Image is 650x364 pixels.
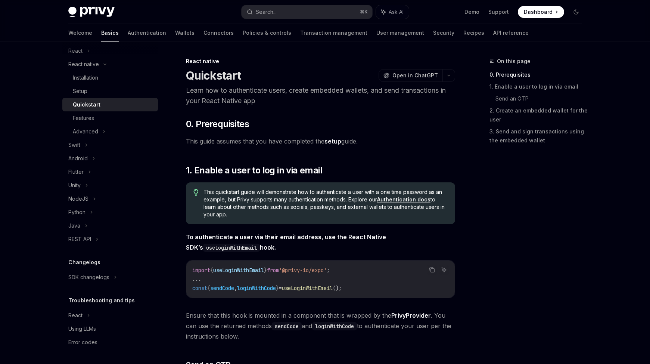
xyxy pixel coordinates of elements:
button: Ask AI [439,265,449,275]
h5: Troubleshooting and tips [68,296,135,305]
span: This quickstart guide will demonstrate how to authenticate a user with a one time password as an ... [203,188,447,218]
a: Wallets [175,24,195,42]
a: 3. Send and sign transactions using the embedded wallet [489,126,588,146]
button: Toggle dark mode [570,6,582,18]
a: Connectors [203,24,234,42]
div: React native [68,60,99,69]
a: Support [488,8,509,16]
span: ... [192,276,201,283]
a: Authentication docs [377,196,430,203]
code: loginWithCode [312,322,357,330]
span: (); [333,285,342,291]
div: NodeJS [68,194,88,203]
a: Error codes [62,336,158,349]
a: 0. Prerequisites [489,69,588,81]
div: Quickstart [73,100,100,109]
a: Quickstart [62,98,158,111]
span: sendCode [210,285,234,291]
button: Copy the contents from the code block [427,265,437,275]
code: useLoginWithEmail [203,244,260,252]
a: User management [376,24,424,42]
a: 2. Create an embedded wallet for the user [489,105,588,126]
span: const [192,285,207,291]
p: Learn how to authenticate users, create embedded wallets, and send transactions in your React Nat... [186,85,455,106]
span: ; [327,267,330,274]
a: Dashboard [518,6,564,18]
div: Swift [68,141,80,149]
div: React [68,311,83,320]
strong: To authenticate a user via their email address, use the React Native SDK’s hook. [186,233,386,251]
span: { [210,267,213,274]
span: Ask AI [389,8,404,16]
button: Ask AI [376,5,409,19]
svg: Tip [193,189,199,196]
a: Using LLMs [62,322,158,336]
a: Security [433,24,454,42]
a: Send an OTP [495,93,588,105]
div: Android [68,154,88,163]
div: Search... [256,7,277,16]
span: This guide assumes that you have completed the guide. [186,136,455,146]
div: Unity [68,181,81,190]
div: Flutter [68,167,84,176]
span: { [207,285,210,291]
a: 1. Enable a user to log in via email [489,81,588,93]
span: from [267,267,279,274]
div: React native [186,58,455,65]
div: Installation [73,73,98,82]
div: Features [73,114,94,123]
a: Welcome [68,24,92,42]
div: Python [68,208,85,217]
a: API reference [493,24,529,42]
div: Java [68,221,80,230]
a: Authentication [128,24,166,42]
h1: Quickstart [186,69,241,82]
div: Using LLMs [68,324,96,333]
a: Basics [101,24,119,42]
span: 0. Prerequisites [186,118,249,130]
span: , [234,285,237,291]
a: PrivyProvider [391,312,431,320]
span: Open in ChatGPT [392,72,438,79]
a: setup [324,138,341,145]
button: Open in ChatGPT [379,69,442,82]
div: REST API [68,235,91,244]
a: Recipes [463,24,484,42]
span: Dashboard [524,8,553,16]
span: ⌘ K [360,9,368,15]
a: Installation [62,71,158,84]
span: } [264,267,267,274]
button: Search...⌘K [242,5,372,19]
code: sendCode [272,322,302,330]
span: 1. Enable a user to log in via email [186,164,322,176]
span: useLoginWithEmail [282,285,333,291]
span: '@privy-io/expo' [279,267,327,274]
a: Setup [62,84,158,98]
span: loginWithCode [237,285,276,291]
span: Ensure that this hook is mounted in a component that is wrapped by the . You can use the returned... [186,310,455,342]
img: dark logo [68,7,115,17]
span: useLoginWithEmail [213,267,264,274]
span: import [192,267,210,274]
div: Setup [73,87,87,96]
span: = [279,285,282,291]
span: } [276,285,279,291]
div: SDK changelogs [68,273,109,282]
div: Error codes [68,338,97,347]
a: Features [62,111,158,125]
span: On this page [497,57,531,66]
h5: Changelogs [68,258,100,267]
a: Policies & controls [243,24,291,42]
a: Demo [464,8,479,16]
a: Transaction management [300,24,367,42]
div: Advanced [73,127,98,136]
